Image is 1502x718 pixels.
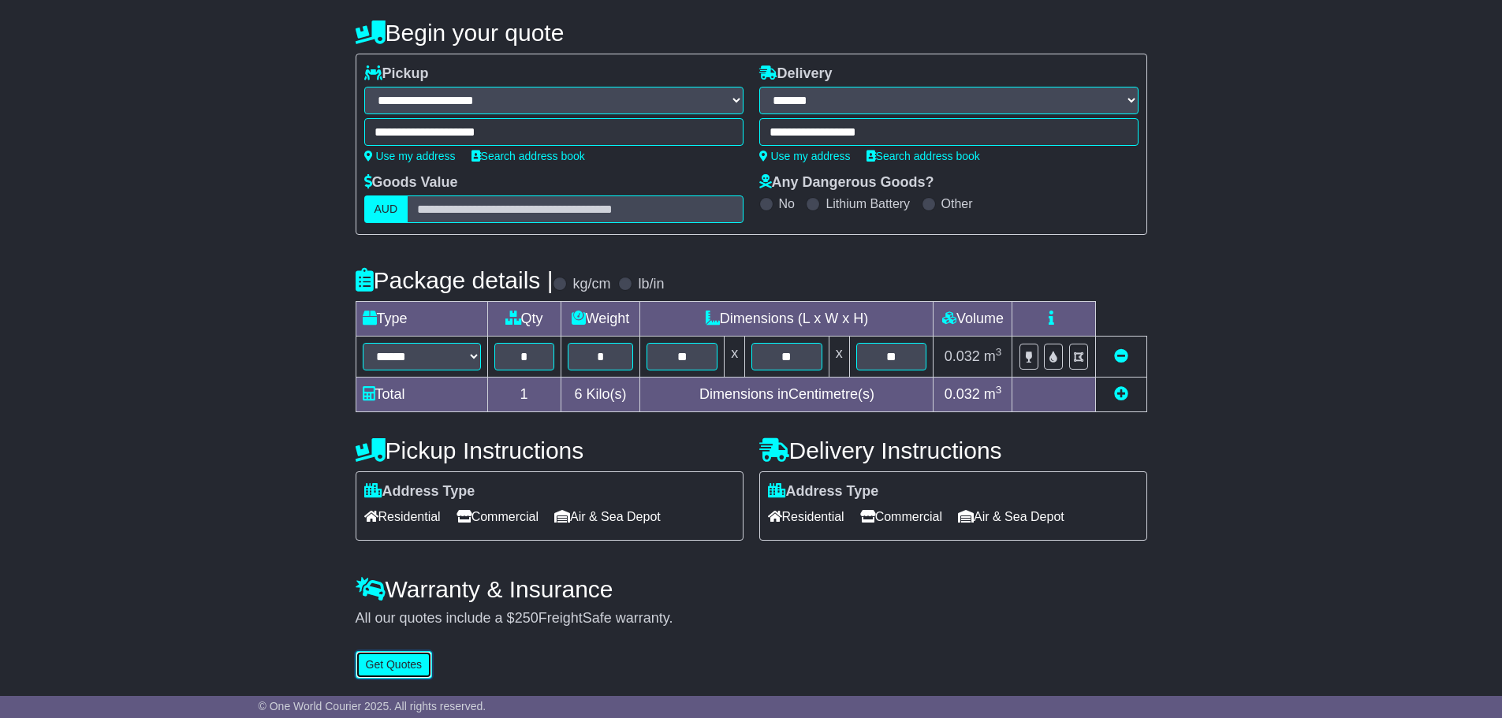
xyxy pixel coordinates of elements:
td: Volume [934,302,1012,337]
h4: Delivery Instructions [759,437,1147,463]
span: 0.032 [945,348,980,364]
button: Get Quotes [356,651,433,679]
a: Search address book [471,150,585,162]
label: Goods Value [364,174,458,192]
label: Address Type [364,483,475,500]
td: Dimensions in Centimetre(s) [640,378,934,412]
span: Commercial [457,504,539,529]
span: 250 [515,610,539,626]
label: Pickup [364,65,429,83]
a: Remove this item [1114,348,1128,364]
a: Search address book [867,150,980,162]
td: Total [356,378,487,412]
span: Air & Sea Depot [554,504,661,529]
a: Use my address [364,150,456,162]
span: Commercial [860,504,942,529]
a: Add new item [1114,386,1128,402]
span: © One World Courier 2025. All rights reserved. [259,700,486,712]
span: 0.032 [945,386,980,402]
h4: Package details | [356,267,553,293]
td: Weight [561,302,640,337]
sup: 3 [996,384,1002,396]
label: Lithium Battery [826,196,910,211]
span: Air & Sea Depot [958,504,1064,529]
td: x [725,337,745,378]
label: Any Dangerous Goods? [759,174,934,192]
span: m [984,386,1002,402]
td: 1 [487,378,561,412]
label: No [779,196,795,211]
div: All our quotes include a $ FreightSafe warranty. [356,610,1147,627]
span: m [984,348,1002,364]
label: lb/in [638,276,664,293]
a: Use my address [759,150,851,162]
span: Residential [768,504,844,529]
h4: Begin your quote [356,20,1147,46]
label: Delivery [759,65,833,83]
label: AUD [364,195,408,223]
label: Address Type [768,483,879,500]
td: Type [356,302,487,337]
h4: Warranty & Insurance [356,576,1147,602]
h4: Pickup Instructions [356,437,744,463]
span: Residential [364,504,441,529]
sup: 3 [996,346,1002,358]
label: Other [941,196,973,211]
label: kg/cm [572,276,610,293]
td: x [829,337,849,378]
span: 6 [574,386,582,402]
td: Kilo(s) [561,378,640,412]
td: Dimensions (L x W x H) [640,302,934,337]
td: Qty [487,302,561,337]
